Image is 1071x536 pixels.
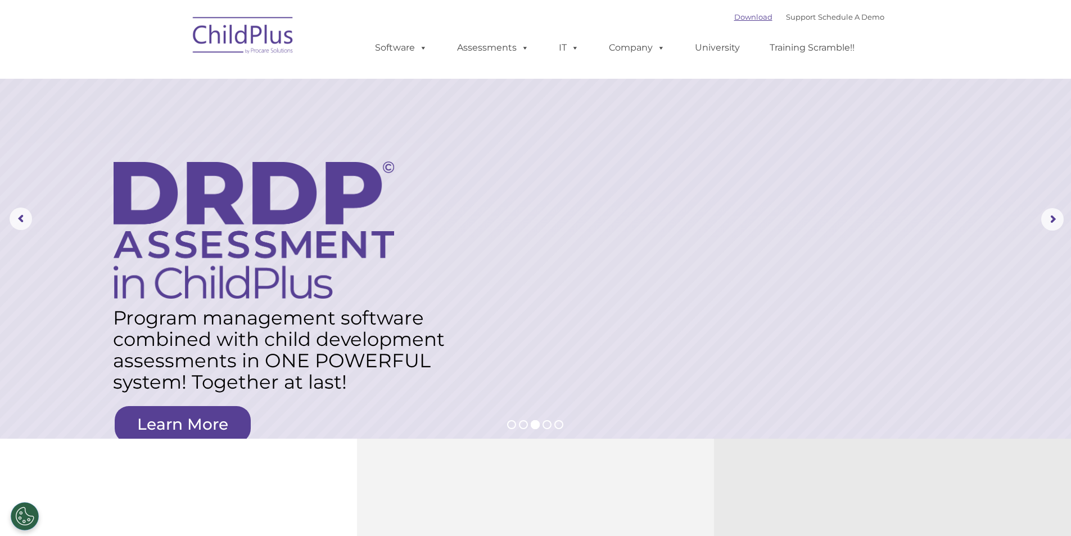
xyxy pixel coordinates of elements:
[11,502,39,530] button: Cookies Settings
[786,12,816,21] a: Support
[734,12,772,21] a: Download
[113,307,456,393] rs-layer: Program management software combined with child development assessments in ONE POWERFUL system! T...
[114,161,394,299] img: DRDP Assessment in ChildPlus
[187,9,300,65] img: ChildPlus by Procare Solutions
[734,12,884,21] font: |
[818,12,884,21] a: Schedule A Demo
[598,37,676,59] a: Company
[115,406,251,443] a: Learn More
[548,37,590,59] a: IT
[446,37,540,59] a: Assessments
[758,37,866,59] a: Training Scramble!!
[156,74,191,83] span: Last name
[684,37,751,59] a: University
[364,37,439,59] a: Software
[156,120,204,129] span: Phone number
